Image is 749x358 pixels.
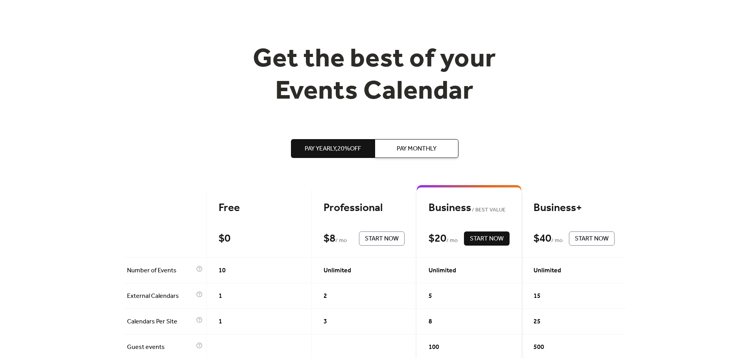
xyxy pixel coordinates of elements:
h1: Get the best of your Events Calendar [224,44,526,108]
span: Unlimited [324,266,351,275]
span: External Calendars [127,292,194,301]
span: Start Now [365,234,399,244]
button: Start Now [464,231,510,246]
div: Free [219,201,300,215]
span: 2 [324,292,327,301]
span: / mo [335,236,347,246]
div: $ 0 [219,232,230,246]
span: 5 [429,292,432,301]
div: Business [429,201,510,215]
div: $ 20 [429,232,446,246]
span: Start Now [470,234,504,244]
span: Unlimited [534,266,561,275]
span: / mo [446,236,458,246]
span: 8 [429,317,432,327]
span: BEST VALUE [471,206,506,215]
span: Guest events [127,343,194,352]
div: Business+ [534,201,615,215]
span: 1 [219,292,222,301]
span: 25 [534,317,541,327]
div: Professional [324,201,405,215]
span: Pay Yearly, 20% off [305,144,361,154]
span: Number of Events [127,266,194,275]
div: $ 40 [534,232,551,246]
span: 100 [429,343,439,352]
span: 10 [219,266,226,275]
span: 3 [324,317,327,327]
div: $ 8 [324,232,335,246]
span: Start Now [575,234,609,244]
span: Pay Monthly [397,144,436,154]
button: Start Now [359,231,405,246]
span: Unlimited [429,266,456,275]
span: 1 [219,317,222,327]
span: / mo [551,236,563,246]
button: Pay Monthly [375,139,458,158]
span: 15 [534,292,541,301]
button: Start Now [569,231,615,246]
span: 500 [534,343,544,352]
button: Pay Yearly,20%off [291,139,375,158]
span: Calendars Per Site [127,317,194,327]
